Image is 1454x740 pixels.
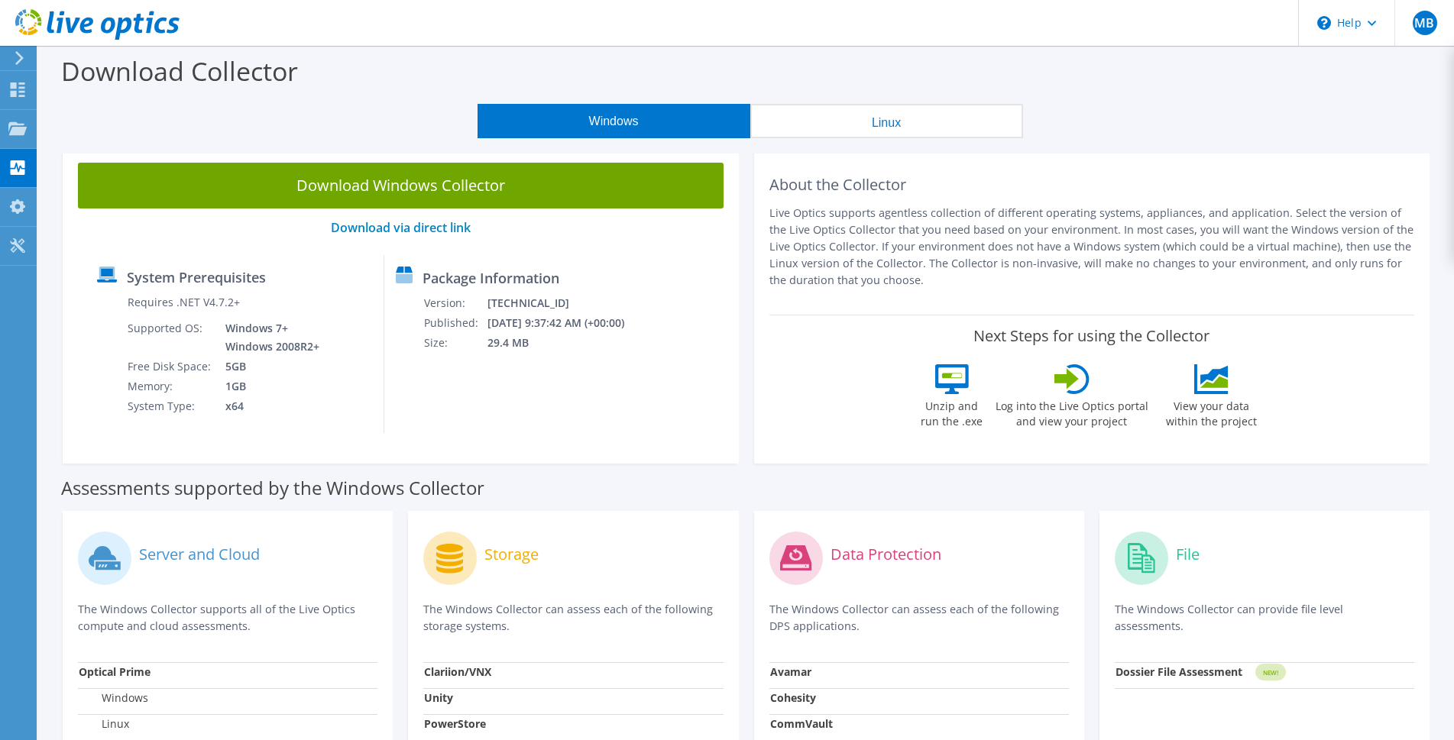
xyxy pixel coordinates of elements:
[331,219,471,236] a: Download via direct link
[127,357,214,376] td: Free Disk Space:
[487,313,645,333] td: [DATE] 9:37:42 AM (+00:00)
[1157,394,1267,429] label: View your data within the project
[127,270,266,285] label: System Prerequisites
[214,376,322,396] td: 1GB
[1116,664,1242,679] strong: Dossier File Assessment
[917,394,987,429] label: Unzip and run the .exe
[770,664,811,679] strong: Avamar
[424,716,486,731] strong: PowerStore
[139,547,260,562] label: Server and Cloud
[78,601,377,635] p: The Windows Collector supports all of the Live Optics compute and cloud assessments.
[769,601,1069,635] p: The Windows Collector can assess each of the following DPS applications.
[128,295,240,310] label: Requires .NET V4.7.2+
[423,601,723,635] p: The Windows Collector can assess each of the following storage systems.
[1115,601,1414,635] p: The Windows Collector can provide file level assessments.
[770,690,816,705] strong: Cohesity
[750,104,1023,138] button: Linux
[214,396,322,416] td: x64
[424,690,453,705] strong: Unity
[423,293,487,313] td: Version:
[214,357,322,376] td: 5GB
[973,327,1210,345] label: Next Steps for using the Collector
[1176,547,1200,562] label: File
[769,205,1415,289] p: Live Optics supports agentless collection of different operating systems, appliances, and applica...
[424,664,491,679] strong: Clariion/VNX
[770,716,833,731] strong: CommVault
[423,333,487,353] td: Size:
[79,690,148,706] label: Windows
[79,664,151,679] strong: Optical Prime
[78,163,724,208] a: Download Windows Collector
[127,396,214,416] td: System Type:
[487,293,645,313] td: [TECHNICAL_ID]
[127,318,214,357] td: Supported OS:
[61,480,484,496] label: Assessments supported by the Windows Collector
[1317,16,1331,30] svg: \n
[127,376,214,396] td: Memory:
[478,104,750,138] button: Windows
[1413,11,1437,35] span: MB
[214,318,322,357] td: Windows 7+ Windows 2008R2+
[61,53,298,89] label: Download Collector
[423,313,487,333] td: Published:
[423,270,559,286] label: Package Information
[995,394,1149,429] label: Log into the Live Optics portal and view your project
[769,176,1415,194] h2: About the Collector
[487,333,645,353] td: 29.4 MB
[79,716,129,732] label: Linux
[484,547,539,562] label: Storage
[831,547,941,562] label: Data Protection
[1262,668,1278,677] tspan: NEW!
